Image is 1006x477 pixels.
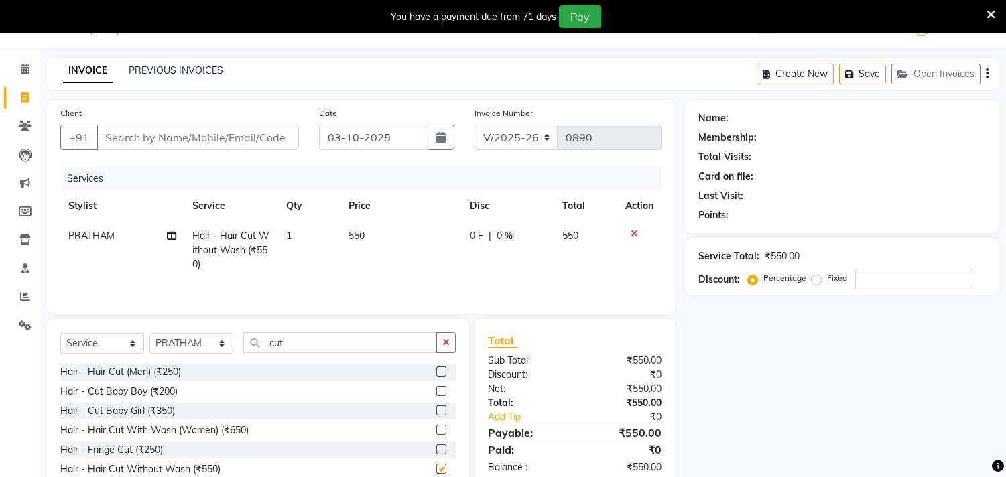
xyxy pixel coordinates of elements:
div: Hair - Hair Cut Without Wash (₹550) [60,462,221,476]
a: INVOICE [63,59,113,83]
div: Sub Total: [478,354,575,368]
span: 550 [349,230,365,242]
th: Stylist [60,191,185,221]
label: Invoice Number [475,107,533,119]
div: You have a payment due from 71 days [391,10,556,24]
div: Payable: [478,425,575,441]
div: ₹550.00 [575,354,672,368]
div: ₹550.00 [575,425,672,441]
input: Search by Name/Mobile/Email/Code [97,125,299,150]
div: Card on file: [698,169,753,184]
button: Save [839,64,886,84]
input: Search or Scan [243,332,437,353]
div: Total Visits: [698,150,751,164]
div: Hair - Cut Baby Girl (₹350) [60,404,175,418]
button: Open Invoices [891,64,981,84]
label: Date [319,107,337,119]
a: Add Tip [478,410,591,424]
div: ₹550.00 [575,460,672,474]
div: Total: [478,396,575,410]
div: Hair - Cut Baby Boy (₹200) [60,385,178,399]
th: Service [185,191,279,221]
th: Action [617,191,662,221]
div: Net: [478,382,575,396]
div: Balance : [478,460,575,474]
th: Total [554,191,617,221]
div: ₹550.00 [575,396,672,410]
div: Hair - Hair Cut (Men) (₹250) [60,365,181,379]
span: Hair - Hair Cut Without Wash (₹550) [193,230,270,270]
div: ₹550.00 [765,249,800,263]
div: Membership: [698,131,757,145]
label: Percentage [763,272,806,284]
th: Price [340,191,462,221]
button: +91 [60,125,98,150]
span: 1 [286,230,292,242]
button: Create New [757,64,834,84]
span: PRATHAM [68,230,115,242]
div: Discount: [478,368,575,382]
div: Paid: [478,441,575,458]
div: Discount: [698,273,740,287]
div: ₹0 [591,410,672,424]
div: Hair - Fringe Cut (₹250) [60,443,163,457]
label: Fixed [827,272,847,284]
div: Service Total: [698,249,759,263]
a: PREVIOUS INVOICES [129,64,223,76]
div: Hair - Hair Cut With Wash (Women) (₹650) [60,423,249,437]
span: 0 F [470,229,483,243]
span: | [489,229,491,243]
span: 0 % [497,229,513,243]
span: 550 [562,230,578,242]
span: Total [488,334,519,348]
th: Disc [462,191,554,221]
div: Last Visit: [698,189,743,203]
label: Client [60,107,82,119]
div: Services [62,166,672,191]
div: Name: [698,111,729,125]
div: ₹0 [575,441,672,458]
div: ₹0 [575,368,672,382]
th: Qty [278,191,340,221]
div: ₹550.00 [575,382,672,396]
button: Pay [559,5,601,28]
div: Points: [698,208,729,222]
